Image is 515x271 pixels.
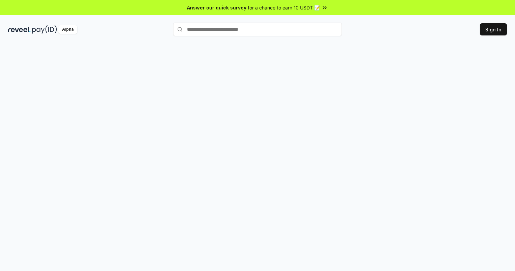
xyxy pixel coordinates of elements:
div: Alpha [58,25,77,34]
span: for a chance to earn 10 USDT 📝 [248,4,320,11]
img: reveel_dark [8,25,31,34]
img: pay_id [32,25,57,34]
button: Sign In [480,23,507,35]
span: Answer our quick survey [187,4,246,11]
